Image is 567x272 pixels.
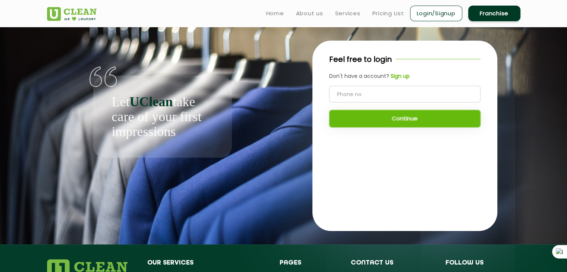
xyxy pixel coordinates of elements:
img: UClean Laundry and Dry Cleaning [47,7,97,21]
b: Sign up [391,72,410,80]
img: quote-img [89,66,117,87]
input: Phone no [329,86,481,102]
p: Feel free to login [329,54,392,65]
span: Don't have a account? [329,72,389,80]
a: About us [296,9,323,18]
a: Home [266,9,284,18]
a: Franchise [468,6,520,21]
a: Pricing List [372,9,404,18]
b: UClean [129,94,173,109]
a: Sign up [389,72,410,80]
a: Login/Signup [410,6,462,21]
p: Let take care of your first impressions [112,94,213,139]
a: Services [335,9,360,18]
